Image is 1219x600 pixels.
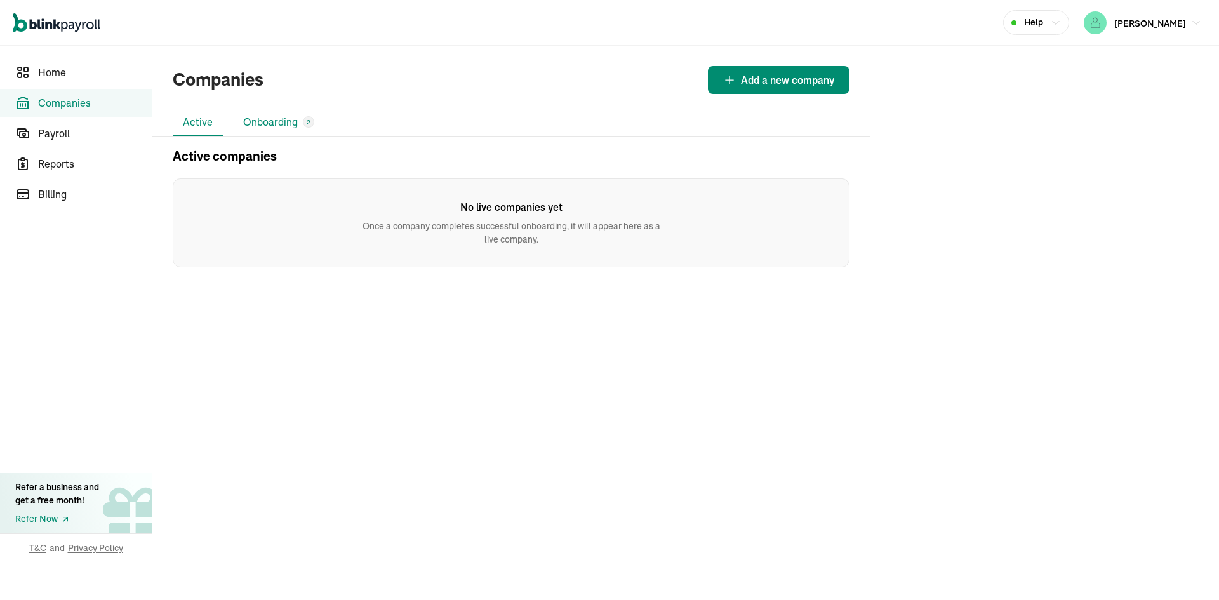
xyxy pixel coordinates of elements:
[1003,10,1069,35] button: Help
[38,156,152,171] span: Reports
[15,481,99,507] div: Refer a business and get a free month!
[50,542,65,554] span: and
[68,542,123,554] span: Privacy Policy
[173,67,263,93] h1: Companies
[173,109,223,136] li: Active
[1008,463,1219,600] iframe: Chat Widget
[1079,9,1206,37] button: [PERSON_NAME]
[173,147,277,166] h2: Active companies
[38,187,152,202] span: Billing
[233,109,324,136] li: Onboarding
[741,72,834,88] span: Add a new company
[38,95,152,110] span: Companies
[29,542,46,554] span: T&C
[1114,18,1186,29] span: [PERSON_NAME]
[1024,16,1043,29] span: Help
[15,512,99,526] a: Refer Now
[38,126,152,141] span: Payroll
[13,4,100,41] nav: Global
[359,220,663,246] p: Once a company completes successful onboarding, it will appear here as a live company.
[359,199,663,215] h6: No live companies yet
[307,117,310,127] span: 2
[708,66,849,94] button: Add a new company
[38,65,152,80] span: Home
